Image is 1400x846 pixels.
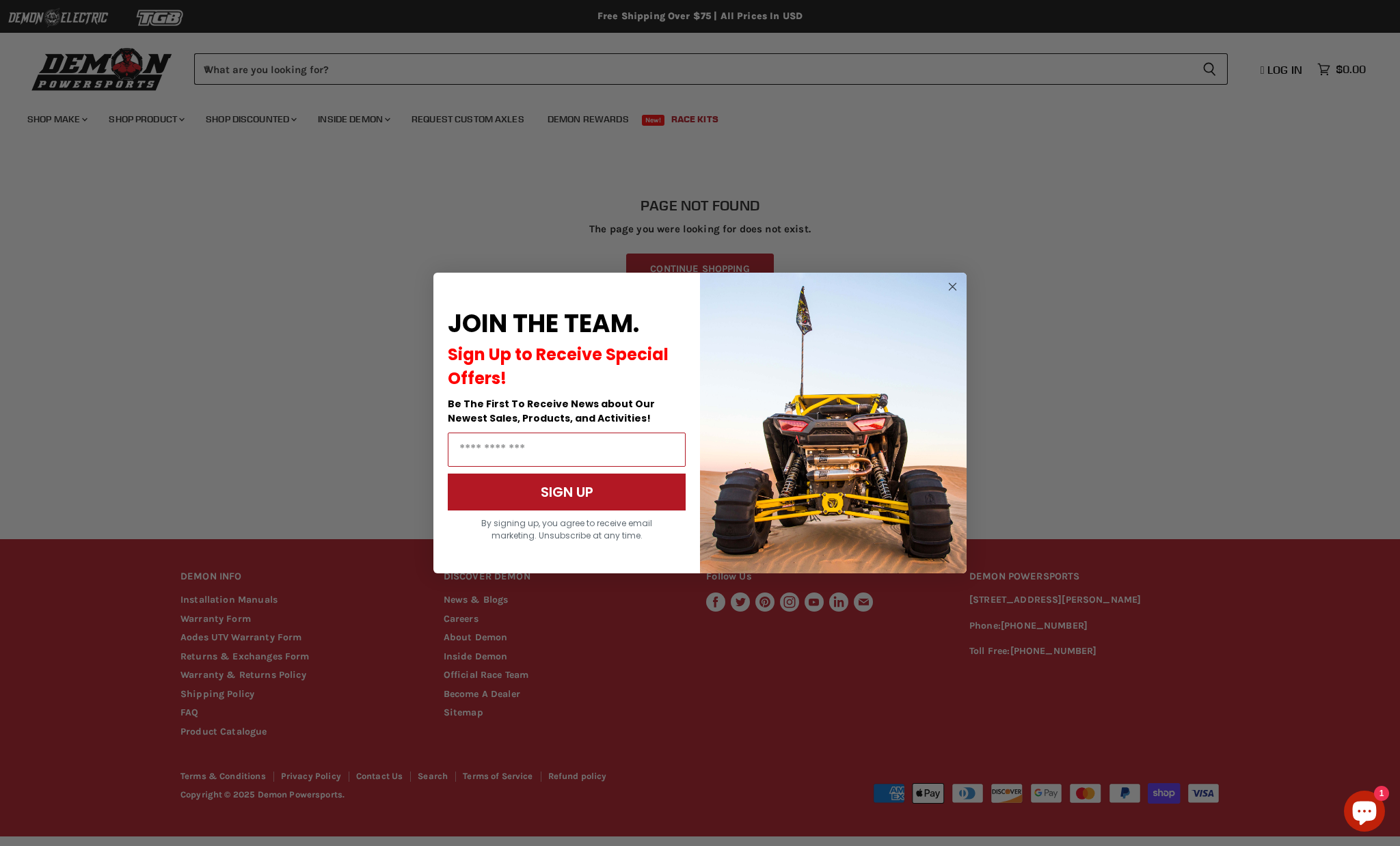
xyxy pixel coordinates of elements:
[448,433,686,467] input: Email Address
[944,278,961,295] button: Close dialog
[448,306,639,341] span: JOIN THE TEAM.
[448,474,686,510] button: SIGN UP
[448,343,669,390] span: Sign Up to Receive Special Offers!
[448,397,655,425] span: Be The First To Receive News about Our Newest Sales, Products, and Activities!
[700,273,967,573] img: a9095488-b6e7-41ba-879d-588abfab540b.jpeg
[481,517,652,541] span: By signing up, you agree to receive email marketing. Unsubscribe at any time.
[1340,791,1389,835] inbox-online-store-chat: Shopify online store chat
